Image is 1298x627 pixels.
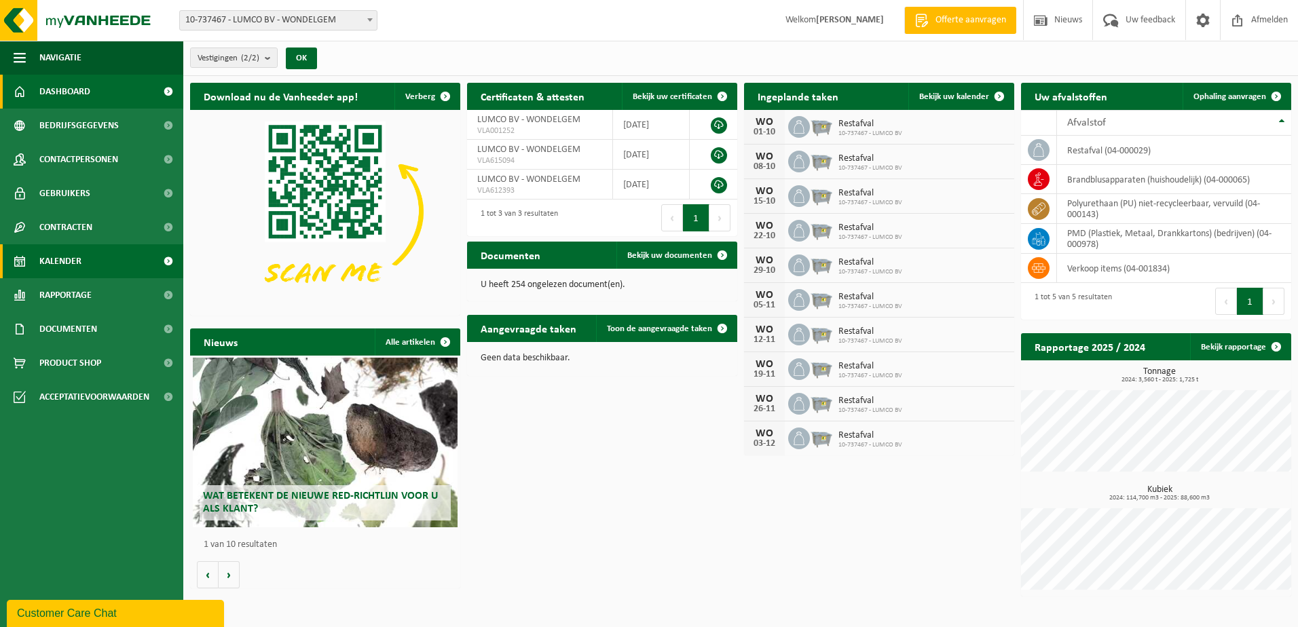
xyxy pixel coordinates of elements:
h2: Certificaten & attesten [467,83,598,109]
span: Wat betekent de nieuwe RED-richtlijn voor u als klant? [203,491,438,514]
td: verkoop items (04-001834) [1057,254,1291,283]
img: WB-2500-GAL-GY-01 [810,322,833,345]
a: Offerte aanvragen [904,7,1016,34]
span: LUMCO BV - WONDELGEM [477,145,580,155]
a: Alle artikelen [375,328,459,356]
div: WO [751,324,778,335]
div: WO [751,151,778,162]
span: 10-737467 - LUMCO BV - WONDELGEM [180,11,377,30]
h3: Kubiek [1028,485,1291,501]
span: 10-737467 - LUMCO BV [838,372,902,380]
span: Restafval [838,119,902,130]
span: 10-737467 - LUMCO BV [838,268,902,276]
span: Restafval [838,223,902,233]
button: Verberg [394,83,459,110]
div: 15-10 [751,197,778,206]
div: WO [751,255,778,266]
button: Vorige [197,561,219,588]
a: Toon de aangevraagde taken [596,315,736,342]
button: Vestigingen(2/2) [190,47,278,68]
span: VLA615094 [477,155,602,166]
a: Bekijk rapportage [1190,333,1290,360]
button: Next [1263,288,1284,315]
h2: Download nu de Vanheede+ app! [190,83,371,109]
span: 10-737467 - LUMCO BV [838,130,902,138]
span: Bekijk uw certificaten [633,92,712,101]
button: 1 [1237,288,1263,315]
span: Vestigingen [198,48,259,69]
div: WO [751,428,778,439]
td: [DATE] [613,140,690,170]
span: Navigatie [39,41,81,75]
span: Restafval [838,430,902,441]
img: Download de VHEPlus App [190,110,460,313]
div: WO [751,117,778,128]
div: WO [751,394,778,404]
div: 05-11 [751,301,778,310]
button: Previous [661,204,683,231]
span: Rapportage [39,278,92,312]
count: (2/2) [241,54,259,62]
span: Bekijk uw documenten [627,251,712,260]
td: PMD (Plastiek, Metaal, Drankkartons) (bedrijven) (04-000978) [1057,224,1291,254]
strong: [PERSON_NAME] [816,15,884,25]
span: Gebruikers [39,176,90,210]
div: 22-10 [751,231,778,241]
a: Bekijk uw certificaten [622,83,736,110]
div: WO [751,186,778,197]
span: 10-737467 - LUMCO BV [838,337,902,345]
a: Bekijk uw documenten [616,242,736,269]
td: restafval (04-000029) [1057,136,1291,165]
span: Dashboard [39,75,90,109]
span: 10-737467 - LUMCO BV [838,164,902,172]
span: Restafval [838,153,902,164]
span: Restafval [838,326,902,337]
span: VLA612393 [477,185,602,196]
img: WB-2500-GAL-GY-01 [810,114,833,137]
img: WB-2500-GAL-GY-01 [810,252,833,275]
button: Previous [1215,288,1237,315]
div: 1 tot 3 van 3 resultaten [474,203,558,233]
span: 10-737467 - LUMCO BV [838,303,902,311]
div: WO [751,359,778,370]
span: LUMCO BV - WONDELGEM [477,115,580,125]
h2: Nieuws [190,328,251,355]
span: VLA001252 [477,126,602,136]
span: Restafval [838,188,902,199]
span: Product Shop [39,346,101,380]
div: 29-10 [751,266,778,275]
span: Verberg [405,92,435,101]
img: WB-2500-GAL-GY-01 [810,356,833,379]
span: Documenten [39,312,97,346]
span: Afvalstof [1067,117,1106,128]
a: Bekijk uw kalender [908,83,1013,110]
div: WO [751,221,778,231]
a: Ophaling aanvragen [1183,83,1290,110]
span: Acceptatievoorwaarden [39,380,149,414]
div: 12-11 [751,335,778,345]
span: Bedrijfsgegevens [39,109,119,142]
span: Restafval [838,361,902,372]
button: Volgende [219,561,240,588]
div: 26-11 [751,404,778,414]
span: Contactpersonen [39,142,118,176]
img: WB-2500-GAL-GY-01 [810,218,833,241]
div: 01-10 [751,128,778,137]
td: brandblusapparaten (huishoudelijk) (04-000065) [1057,165,1291,194]
img: WB-2500-GAL-GY-01 [810,149,833,172]
p: 1 van 10 resultaten [204,540,453,550]
img: WB-2500-GAL-GY-01 [810,425,833,449]
button: OK [286,47,317,69]
h2: Aangevraagde taken [467,315,590,341]
h2: Documenten [467,242,554,268]
span: LUMCO BV - WONDELGEM [477,174,580,185]
td: polyurethaan (PU) niet-recycleerbaar, vervuild (04-000143) [1057,194,1291,224]
img: WB-2500-GAL-GY-01 [810,287,833,310]
span: Offerte aanvragen [932,14,1009,27]
span: Restafval [838,292,902,303]
span: 10-737467 - LUMCO BV [838,199,902,207]
h2: Rapportage 2025 / 2024 [1021,333,1159,360]
span: Kalender [39,244,81,278]
img: WB-2500-GAL-GY-01 [810,391,833,414]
